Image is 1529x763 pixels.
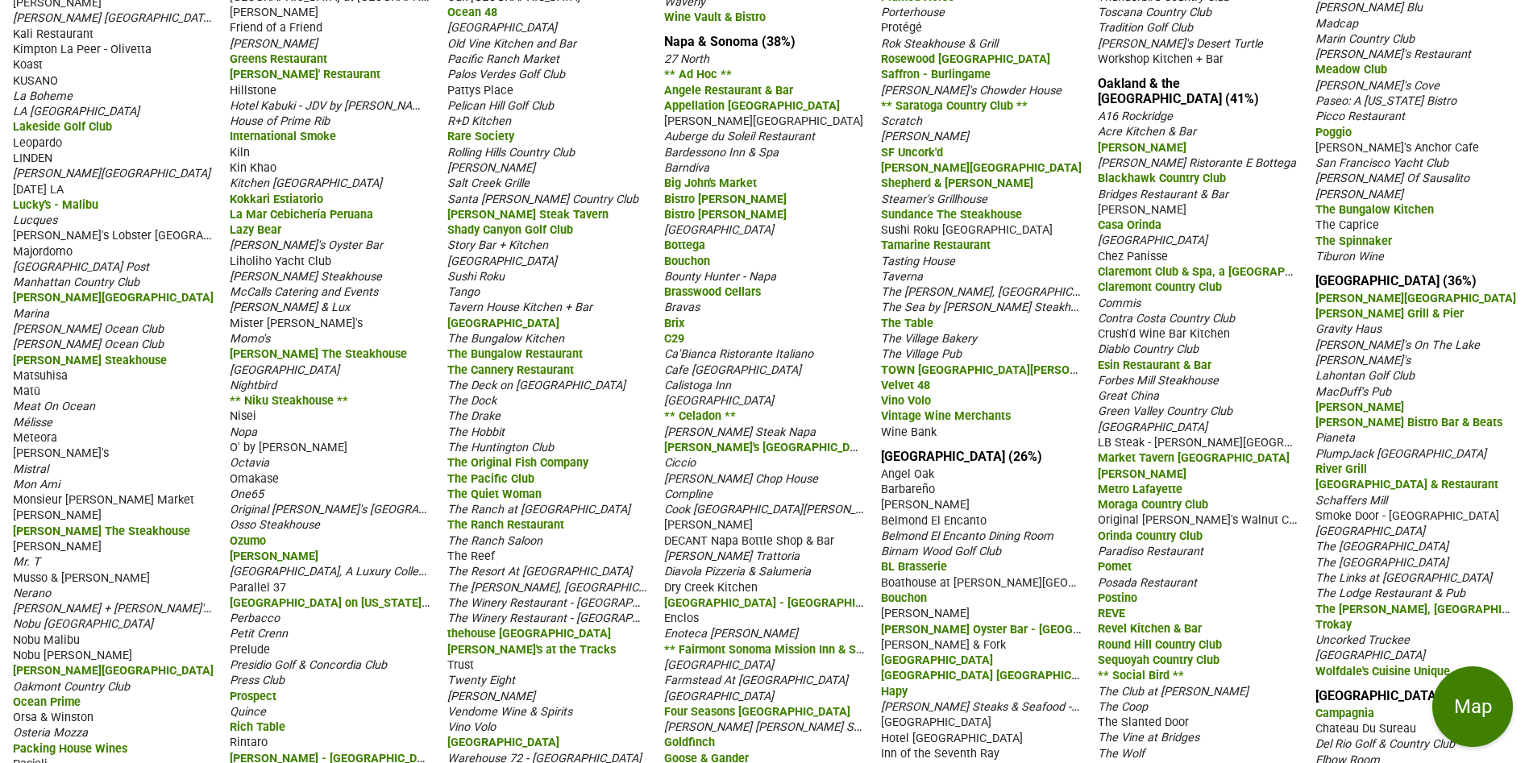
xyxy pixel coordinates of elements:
span: Nobu [PERSON_NAME] [13,649,132,662]
span: The Pacific Club [447,472,534,486]
span: House of Prime Rib [230,114,330,128]
span: [PERSON_NAME] Bistro Bar & Beats [1315,416,1502,429]
span: The Cannery Restaurant [447,363,574,377]
span: Diavola Pizzeria & Salumeria [664,565,811,578]
span: Lakeside Golf Club [13,120,112,134]
span: [GEOGRAPHIC_DATA] Post [13,260,149,274]
span: Liholiho Yacht Club [230,255,331,268]
span: McCalls Catering and Events [230,285,378,299]
span: Appellation [GEOGRAPHIC_DATA] [664,99,840,113]
span: Hillstone [230,84,276,97]
span: [PERSON_NAME] The Steakhouse [13,525,190,538]
span: ** Saratoga Country Club ** [881,99,1028,113]
span: Steamer's Grillhouse [881,193,987,206]
span: [PERSON_NAME] Steakhouse [230,270,382,284]
span: Tamarine Restaurant [881,238,991,252]
span: [PERSON_NAME] [1315,188,1403,201]
span: Round Hill Country Club [1098,638,1222,652]
span: La Mar Cebichería Peruana [230,208,373,222]
span: Belmond El Encanto Dining Room [881,529,1053,543]
span: Velvet 48 [881,379,930,392]
span: Meadow Club [1315,63,1387,77]
span: Octavia [230,456,269,470]
span: Mr. T [13,555,40,569]
span: Blackhawk Country Club [1098,172,1226,185]
span: The Bungalow Kitchen [447,332,564,346]
span: Brasswood Cellars [664,285,761,299]
span: [PERSON_NAME] [1098,467,1186,481]
span: Belmond El Encanto [881,514,987,528]
span: A16 Rockridge [1098,110,1173,123]
span: [PERSON_NAME] & Fork [881,638,1006,652]
span: The Links at [GEOGRAPHIC_DATA] [1315,571,1492,585]
span: Ocean 48 [447,6,497,19]
span: [GEOGRAPHIC_DATA] [664,658,774,672]
span: Bravas [664,301,700,314]
span: River Grill [1315,462,1367,476]
span: [PERSON_NAME] [13,508,102,522]
span: [PERSON_NAME]'s Chowder House [881,84,1062,97]
span: San Francisco Yacht Club [1315,156,1448,170]
span: [PERSON_NAME] Blu [1315,1,1423,15]
span: [PERSON_NAME] & Lux [230,301,350,314]
span: La Boheme [13,89,73,103]
span: Rolling Hills Country Club [447,146,575,160]
span: Mélisse [13,416,52,429]
span: Kimpton La Peer - Olivetta [13,43,152,56]
span: [GEOGRAPHIC_DATA], A Luxury Collection Hotel, [GEOGRAPHIC_DATA] [230,563,590,578]
span: [GEOGRAPHIC_DATA] [230,363,339,377]
span: Friend of a Friend [230,21,322,35]
span: The Original Fish Company [447,456,588,470]
span: Santa [PERSON_NAME] Country Club [447,193,638,206]
span: Compline [664,487,713,501]
span: Great China [1098,389,1159,403]
span: Pianeta [1315,431,1355,445]
span: Bardessono Inn & Spa [664,146,779,160]
span: Auberge du Soleil Restaurant [664,130,815,143]
span: The Sea by [PERSON_NAME] Steakhouse [881,299,1095,314]
span: The Bungalow Kitchen [1315,203,1434,217]
span: Matsuhisa [13,369,68,383]
span: Bottega [664,238,705,252]
span: Taverna [881,270,923,284]
span: [PERSON_NAME] Steak Napa [664,425,816,439]
a: [GEOGRAPHIC_DATA] (26%) [881,449,1042,464]
span: [PERSON_NAME]'s Anchor Cafe [1315,141,1479,155]
span: Smoke Door - [GEOGRAPHIC_DATA] [1315,509,1499,523]
span: BL Brasserie [881,560,947,574]
span: KUSANO [13,74,58,88]
span: The [GEOGRAPHIC_DATA] [1315,540,1448,554]
span: Lucques [13,214,57,227]
span: Vintage Wine Merchants [881,409,1011,423]
span: SF Uncork'd [881,146,943,160]
span: Leopardo [13,136,62,150]
span: 27 North [664,52,709,66]
span: [GEOGRAPHIC_DATA] [1098,421,1207,434]
span: Perbacco [230,612,280,625]
span: Wine Bank [881,425,937,439]
button: Map [1432,666,1513,747]
span: The Hobbit [447,425,505,439]
span: Majordomo [13,245,73,259]
span: Enclos [664,612,699,625]
span: R+D Kitchen [447,114,511,128]
span: Shepherd & [PERSON_NAME] [881,176,1033,190]
span: Story Bar + Kitchen [447,238,548,252]
span: The [PERSON_NAME], [GEOGRAPHIC_DATA] [447,579,674,595]
span: [PERSON_NAME]'s On The Lake [1315,338,1480,352]
span: [PERSON_NAME] Steak Tavern [447,208,609,222]
span: Vino Volo [881,394,931,408]
span: Greens Restaurant [230,52,327,66]
span: [PERSON_NAME]'s [GEOGRAPHIC_DATA] [664,439,875,454]
span: Tango [447,285,480,299]
span: The Reef [447,549,495,563]
span: [PERSON_NAME] [230,6,318,19]
span: The Quiet Woman [447,487,542,501]
span: Orinda Country Club [1098,529,1203,543]
span: Enoteca [PERSON_NAME] [664,627,798,641]
span: The Table [881,317,933,330]
span: Mistral [13,462,48,476]
span: One65 [230,487,264,501]
span: [DATE] LA [13,183,64,197]
span: Omakase [230,472,279,486]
